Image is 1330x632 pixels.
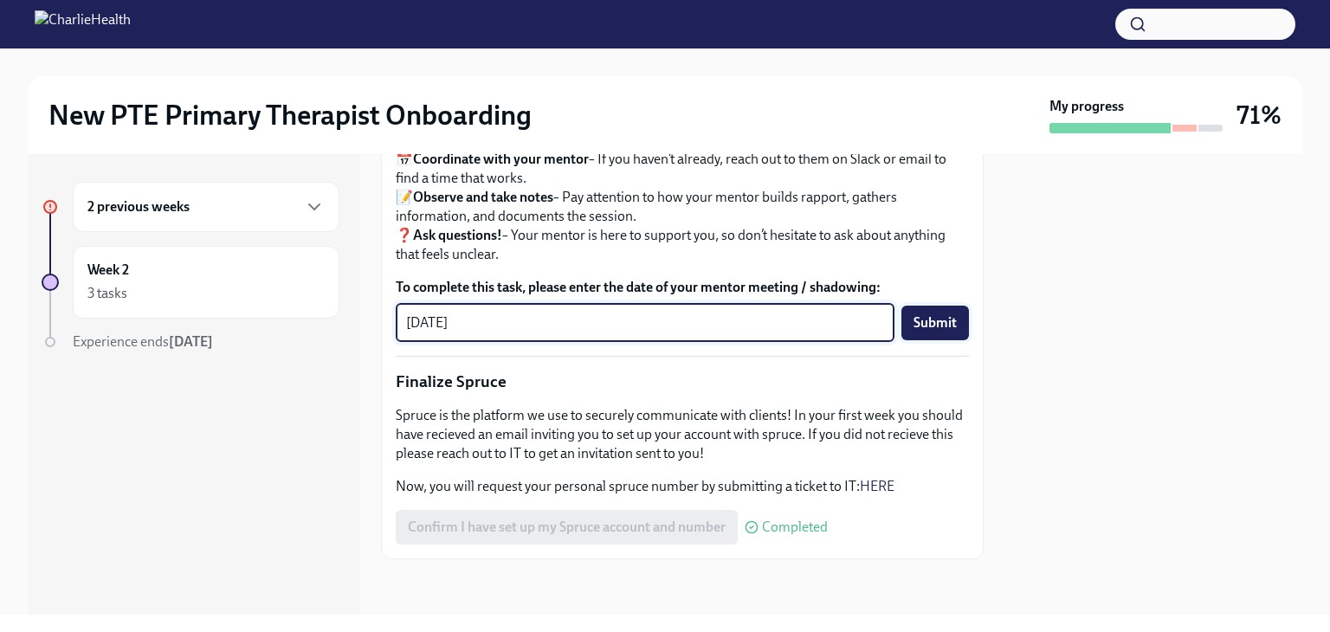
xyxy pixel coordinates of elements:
[1049,97,1124,116] strong: My progress
[87,284,127,303] div: 3 tasks
[87,197,190,216] h6: 2 previous weeks
[413,151,589,167] strong: Coordinate with your mentor
[35,10,131,38] img: CharlieHealth
[396,371,969,393] p: Finalize Spruce
[762,520,828,534] span: Completed
[396,477,969,496] p: Now, you will request your personal spruce number by submitting a ticket to IT:
[73,182,339,232] div: 2 previous weeks
[860,478,894,494] a: HERE
[396,131,969,264] p: 📅 – If you haven’t already, reach out to them on Slack or email to find a time that works. 📝 – Pa...
[169,333,213,350] strong: [DATE]
[901,306,969,340] button: Submit
[42,246,339,319] a: Week 23 tasks
[396,406,969,463] p: Spruce is the platform we use to securely communicate with clients! In your first week you should...
[406,313,884,333] textarea: [DATE]
[413,189,553,205] strong: Observe and take notes
[1236,100,1282,131] h3: 71%
[48,98,532,132] h2: New PTE Primary Therapist Onboarding
[396,278,969,297] label: To complete this task, please enter the date of your mentor meeting / shadowing:
[413,227,502,243] strong: Ask questions!
[87,261,129,280] h6: Week 2
[73,333,213,350] span: Experience ends
[914,314,957,332] span: Submit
